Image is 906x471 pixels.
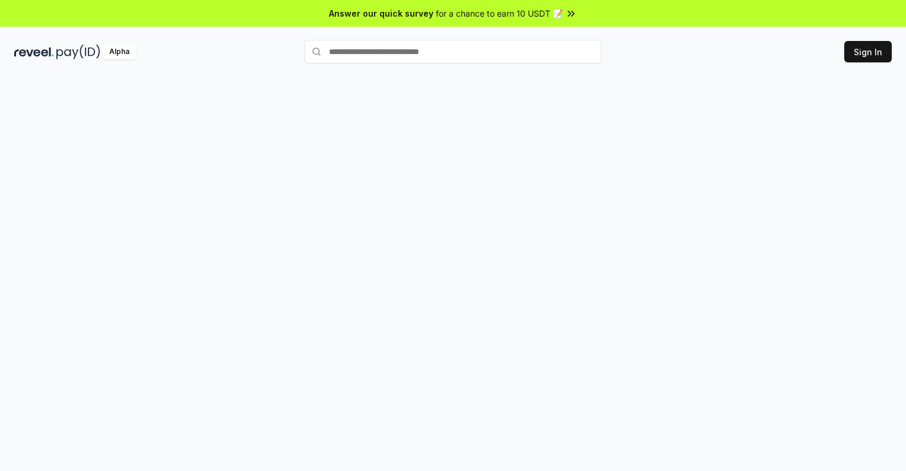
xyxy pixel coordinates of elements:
[14,45,54,59] img: reveel_dark
[436,7,563,20] span: for a chance to earn 10 USDT 📝
[103,45,136,59] div: Alpha
[844,41,892,62] button: Sign In
[56,45,100,59] img: pay_id
[329,7,433,20] span: Answer our quick survey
